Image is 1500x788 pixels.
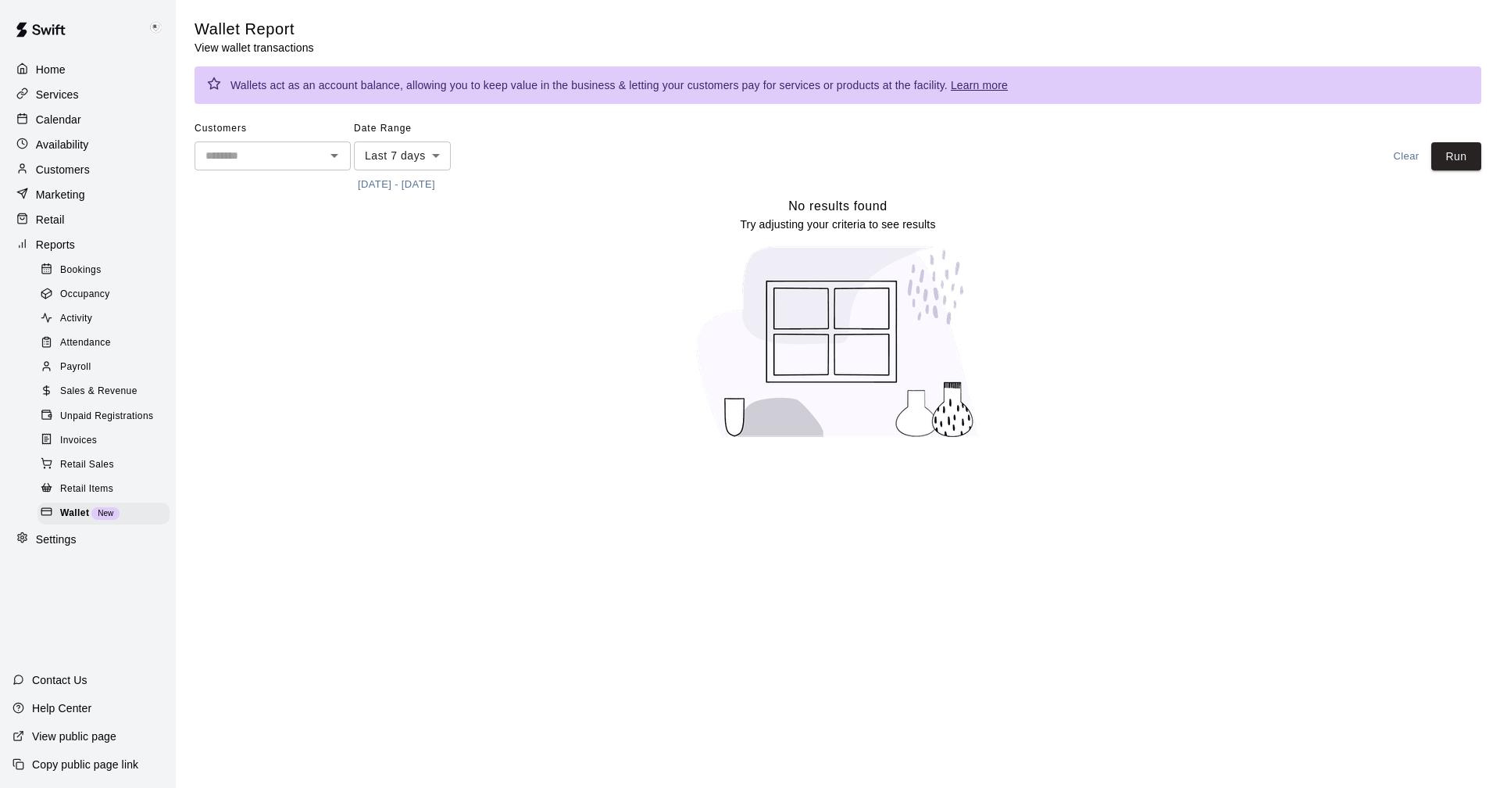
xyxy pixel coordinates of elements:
[37,404,176,428] a: Unpaid Registrations
[37,284,170,306] div: Occupancy
[32,700,91,716] p: Help Center
[37,430,170,452] div: Invoices
[37,258,176,282] a: Bookings
[37,307,176,331] a: Activity
[12,528,163,551] a: Settings
[195,40,314,56] p: View wallet transactions
[323,145,345,167] button: Open
[143,13,176,44] div: Keith Brooks
[60,506,89,521] span: Wallet
[36,87,79,102] p: Services
[146,19,165,38] img: Keith Brooks
[37,356,176,380] a: Payroll
[12,58,163,81] a: Home
[32,672,87,688] p: Contact Us
[37,478,170,500] div: Retail Items
[36,137,89,152] p: Availability
[1431,142,1481,171] button: Run
[37,454,170,476] div: Retail Sales
[60,409,153,424] span: Unpaid Registrations
[36,212,65,227] p: Retail
[60,287,110,303] span: Occupancy
[37,331,176,356] a: Attendance
[37,381,170,403] div: Sales & Revenue
[951,79,1008,91] a: Learn more
[37,501,176,525] a: WalletNew
[60,482,113,497] span: Retail Items
[36,162,90,177] p: Customers
[60,335,111,351] span: Attendance
[60,360,91,375] span: Payroll
[37,282,176,306] a: Occupancy
[12,108,163,131] a: Calendar
[36,62,66,77] p: Home
[60,263,102,278] span: Bookings
[1381,142,1431,171] button: Clear
[12,133,163,156] a: Availability
[354,173,439,197] button: [DATE] - [DATE]
[37,380,176,404] a: Sales & Revenue
[195,116,351,141] span: Customers
[12,158,163,181] a: Customers
[12,208,163,231] a: Retail
[37,260,170,281] div: Bookings
[12,83,163,106] a: Services
[195,19,314,40] h5: Wallet Report
[36,237,75,253] p: Reports
[12,233,163,256] a: Reports
[354,141,451,170] div: Last 7 days
[60,384,137,399] span: Sales & Revenue
[37,406,170,428] div: Unpaid Registrations
[36,532,77,547] p: Settings
[12,183,163,206] a: Marketing
[37,503,170,525] div: WalletNew
[37,453,176,477] a: Retail Sales
[37,356,170,378] div: Payroll
[91,509,120,518] span: New
[37,428,176,453] a: Invoices
[36,187,85,202] p: Marketing
[230,71,1008,99] div: Wallets act as an account balance, allowing you to keep value in the business & letting your cust...
[60,311,92,327] span: Activity
[740,217,935,232] p: Try adjusting your criteria to see results
[32,757,138,772] p: Copy public page link
[60,457,114,473] span: Retail Sales
[682,232,995,452] img: No results found
[36,112,81,127] p: Calendar
[60,433,97,449] span: Invoices
[37,308,170,330] div: Activity
[788,196,887,217] h6: No results found
[32,729,116,744] p: View public page
[354,116,491,141] span: Date Range
[37,477,176,501] a: Retail Items
[37,332,170,354] div: Attendance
